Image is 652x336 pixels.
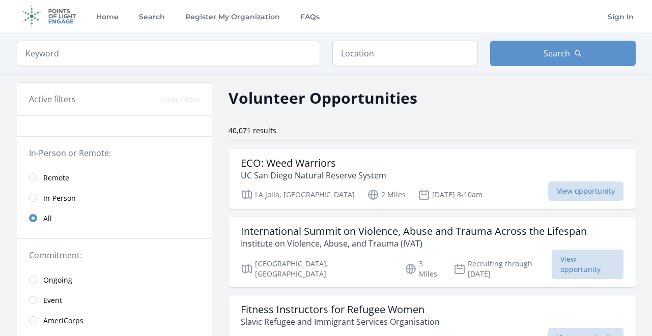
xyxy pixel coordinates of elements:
[241,303,440,316] h3: Fitness Instructors for Refugee Women
[17,208,212,228] a: All
[17,41,320,66] input: Keyword
[43,173,69,183] span: Remote
[43,193,76,203] span: In-Person
[548,181,623,201] span: View opportunity
[241,237,587,250] p: Institute on Violence, Abuse, and Trauma (IVAT)
[161,95,200,105] button: Clear filters
[29,147,200,159] legend: In-Person or Remote:
[241,316,440,328] p: Slavic Refugee and Immigrant Services Organisation
[17,188,212,208] a: In-Person
[367,189,406,201] p: 2 Miles
[241,157,386,169] h3: ECO: Weed Warriors
[43,316,83,326] span: AmeriCorps
[43,213,52,224] span: All
[43,295,62,306] span: Event
[229,217,636,287] a: International Summit on Violence, Abuse and Trauma Across the Lifespan Institute on Violence, Abu...
[241,259,393,279] p: [GEOGRAPHIC_DATA], [GEOGRAPHIC_DATA]
[17,269,212,290] a: Ongoing
[241,225,587,237] h3: International Summit on Violence, Abuse and Trauma Across the Lifespan
[241,189,355,201] p: LA Jolla, [GEOGRAPHIC_DATA]
[418,189,483,201] p: [DATE] 8-10am
[552,250,623,279] span: View opportunity
[43,275,72,285] span: Ongoing
[17,290,212,310] a: Event
[17,167,212,188] a: Remote
[29,93,76,105] h3: Active filters
[241,169,386,181] p: UC San Diego Natural Reserve System
[490,41,636,66] button: Search
[229,149,636,209] a: ECO: Weed Warriors UC San Diego Natural Reserve System LA Jolla, [GEOGRAPHIC_DATA] 2 Miles [DATE]...
[29,249,200,261] legend: Commitment:
[229,86,417,109] h2: Volunteer Opportunities
[332,41,478,66] input: Location
[229,126,276,135] span: 40,071 results
[544,47,570,59] span: Search
[453,259,552,279] p: Recruiting through [DATE]
[17,310,212,330] a: AmeriCorps
[405,259,441,279] p: 3 Miles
